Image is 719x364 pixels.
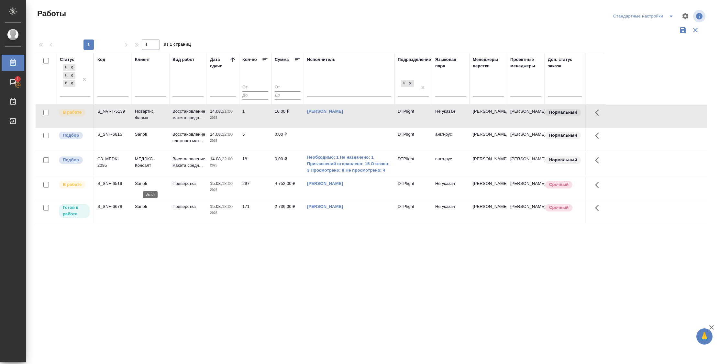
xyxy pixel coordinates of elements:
[507,177,545,200] td: [PERSON_NAME]
[473,108,504,115] p: [PERSON_NAME]
[222,204,233,209] p: 18:00
[307,204,343,209] a: [PERSON_NAME]
[222,132,233,137] p: 22:00
[58,108,90,117] div: Исполнитель выполняет работу
[135,180,166,187] p: Sanofi
[510,56,541,69] div: Проектные менеджеры
[432,128,470,151] td: англ-рус
[210,56,229,69] div: Дата сдачи
[164,40,191,50] span: из 1 страниц
[307,56,336,63] div: Исполнитель
[435,56,466,69] div: Языковая пара
[591,105,607,120] button: Здесь прячутся важные кнопки
[401,80,407,87] div: DTPlight
[507,105,545,128] td: [PERSON_NAME]
[271,153,304,175] td: 0,00 ₽
[591,153,607,168] button: Здесь прячутся важные кнопки
[58,180,90,189] div: Исполнитель выполняет работу
[271,128,304,151] td: 0,00 ₽
[242,91,268,99] input: До
[394,200,432,223] td: DTPlight
[549,204,569,211] p: Срочный
[394,128,432,151] td: DTPlight
[135,56,150,63] div: Клиент
[97,203,128,210] div: S_SNF-6678
[612,11,678,21] div: split button
[432,153,470,175] td: англ-рус
[210,132,222,137] p: 14.08,
[222,181,233,186] p: 18:00
[58,131,90,140] div: Можно подбирать исполнителей
[507,128,545,151] td: [PERSON_NAME]
[2,74,24,90] a: 1
[689,24,702,36] button: Сбросить фильтры
[507,153,545,175] td: [PERSON_NAME]
[432,177,470,200] td: Не указан
[394,105,432,128] td: DTPlight
[507,200,545,223] td: [PERSON_NAME]
[394,177,432,200] td: DTPlight
[97,131,128,138] div: S_SNF-6815
[210,162,236,169] p: 2025
[696,328,713,345] button: 🙏
[548,56,582,69] div: Доп. статус заказа
[677,24,689,36] button: Сохранить фильтры
[275,84,301,92] input: От
[62,63,76,72] div: Подбор, Готов к работе, В работе
[271,105,304,128] td: 16,00 ₽
[473,131,504,138] p: [PERSON_NAME]
[210,156,222,161] p: 14.08,
[63,157,79,163] p: Подбор
[63,72,68,79] div: Готов к работе
[172,156,204,169] p: Восстановление макета средн...
[239,153,271,175] td: 18
[210,187,236,193] p: 2025
[678,8,693,24] span: Настроить таблицу
[239,200,271,223] td: 171
[135,108,166,121] p: Новартис Фарма
[210,115,236,121] p: 2025
[172,56,194,63] div: Вид работ
[58,203,90,219] div: Исполнитель может приступить к работе
[432,105,470,128] td: Не указан
[97,56,105,63] div: Код
[210,138,236,144] p: 2025
[473,56,504,69] div: Менеджеры верстки
[693,10,707,22] span: Посмотреть информацию
[307,181,343,186] a: [PERSON_NAME]
[172,203,204,210] p: Подверстка
[271,200,304,223] td: 2 736,00 ₽
[591,200,607,216] button: Здесь прячутся важные кнопки
[63,132,79,139] p: Подбор
[97,156,128,169] div: C3_MEDK-2095
[242,84,268,92] input: От
[275,56,289,63] div: Сумма
[473,180,504,187] p: [PERSON_NAME]
[591,128,607,143] button: Здесь прячутся важные кнопки
[400,79,415,87] div: DTPlight
[63,64,68,71] div: Подбор
[222,156,233,161] p: 22:00
[432,200,470,223] td: Не указан
[135,203,166,210] p: Sanofi
[222,109,233,114] p: 21:00
[172,180,204,187] p: Подверстка
[36,8,66,19] span: Работы
[63,204,86,217] p: Готов к работе
[549,181,569,188] p: Срочный
[242,56,257,63] div: Кол-во
[549,132,577,139] p: Нормальный
[307,154,391,174] a: Необходимо: 1 Не назначено: 1 Приглашений отправлено: 15 Отказов: 3 Просмотрено: 8 Не просмотрено: 4
[97,108,128,115] div: S_NVRT-5139
[172,108,204,121] p: Восстановление макета средн...
[473,156,504,162] p: [PERSON_NAME]
[97,180,128,187] div: S_SNF-6519
[591,177,607,193] button: Здесь прячутся важные кнопки
[473,203,504,210] p: [PERSON_NAME]
[239,128,271,151] td: 5
[13,76,23,82] span: 1
[135,131,166,138] p: Sanofi
[398,56,431,63] div: Подразделение
[172,131,204,144] p: Восстановление сложного мак...
[62,72,76,80] div: Подбор, Готов к работе, В работе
